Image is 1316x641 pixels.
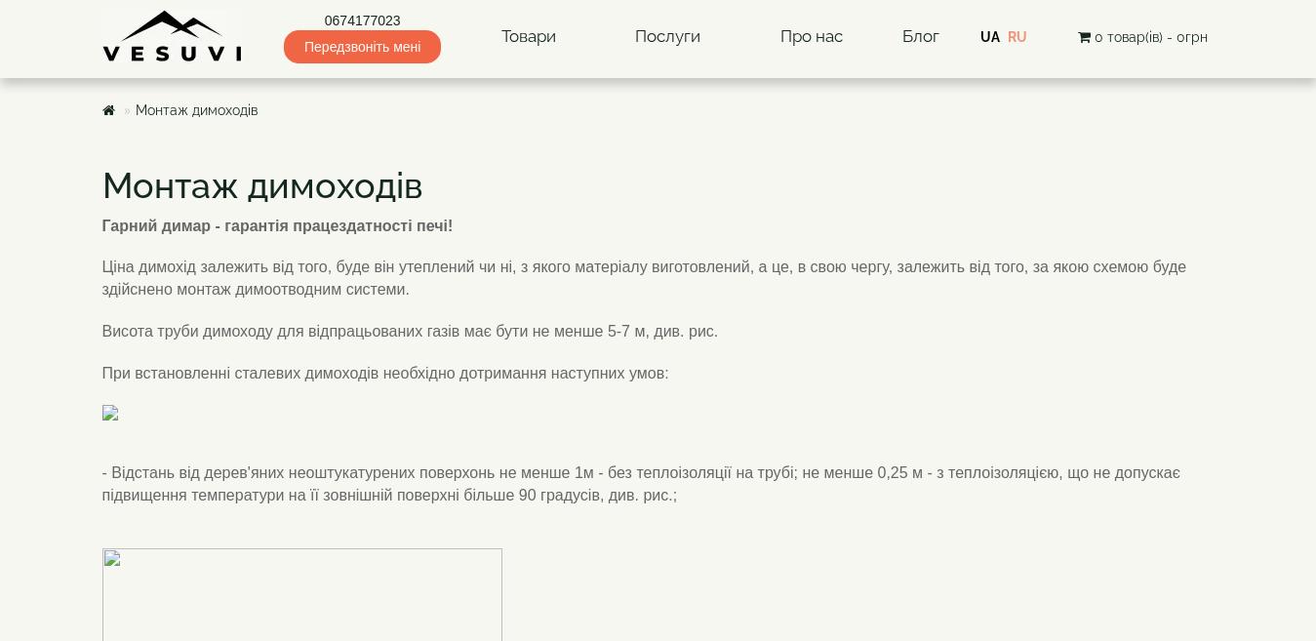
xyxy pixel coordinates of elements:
[284,30,441,63] span: Передзвоніть мені
[136,102,258,118] a: Монтаж димоходів
[482,15,576,60] a: Товари
[102,323,719,340] span: Висота труби димоходу для відпрацьованих газів має бути не менше 5-7 м, див. рис.
[616,15,720,60] a: Послуги
[102,405,605,421] img: ris.6[1].png
[1095,29,1208,45] span: 0 товар(ів) - 0грн
[1072,26,1214,48] button: 0 товар(ів) - 0грн
[1008,29,1027,45] a: RU
[980,29,1000,45] a: UA
[102,10,244,63] img: Завод VESUVI
[284,11,441,30] a: 0674177023
[902,26,939,46] a: Блог
[761,15,862,60] a: Про нас
[102,218,454,234] b: Гарний димар - гарантія працездатності печі!
[102,365,669,381] span: При встановленні сталевих димоходів необхідно дотримання наступних умов:
[102,259,1187,298] span: Ціна димохід залежить від того, буде він утеплений чи ні, з якого матеріалу виготовлений, а це, в...
[102,464,1180,503] span: - Відстань від дерев'яних неоштукатурених поверхонь не менше 1м - без теплоізоляції на трубі; не ...
[102,167,1215,206] h1: Монтаж димоходів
